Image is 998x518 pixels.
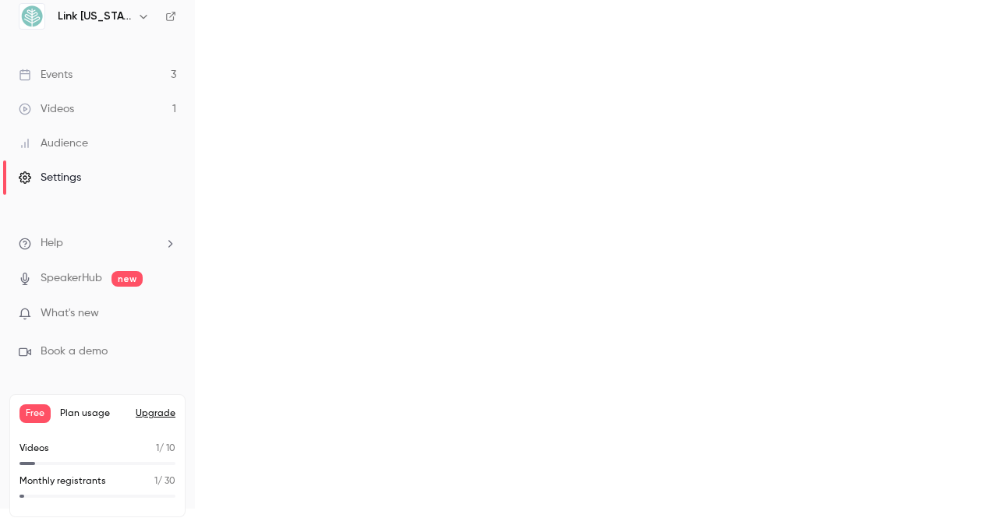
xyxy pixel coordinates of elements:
[156,442,175,456] p: / 10
[19,404,51,423] span: Free
[19,235,176,252] li: help-dropdown-opener
[154,477,157,486] span: 1
[19,474,106,488] p: Monthly registrants
[19,4,44,29] img: Link Oregon
[41,270,102,287] a: SpeakerHub
[111,271,143,287] span: new
[41,344,108,360] span: Book a demo
[41,305,99,322] span: What's new
[60,407,126,420] span: Plan usage
[19,67,73,83] div: Events
[58,9,131,24] h6: Link [US_STATE]
[154,474,175,488] p: / 30
[136,407,175,420] button: Upgrade
[19,170,81,185] div: Settings
[19,101,74,117] div: Videos
[19,136,88,151] div: Audience
[41,235,63,252] span: Help
[19,442,49,456] p: Videos
[156,444,159,453] span: 1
